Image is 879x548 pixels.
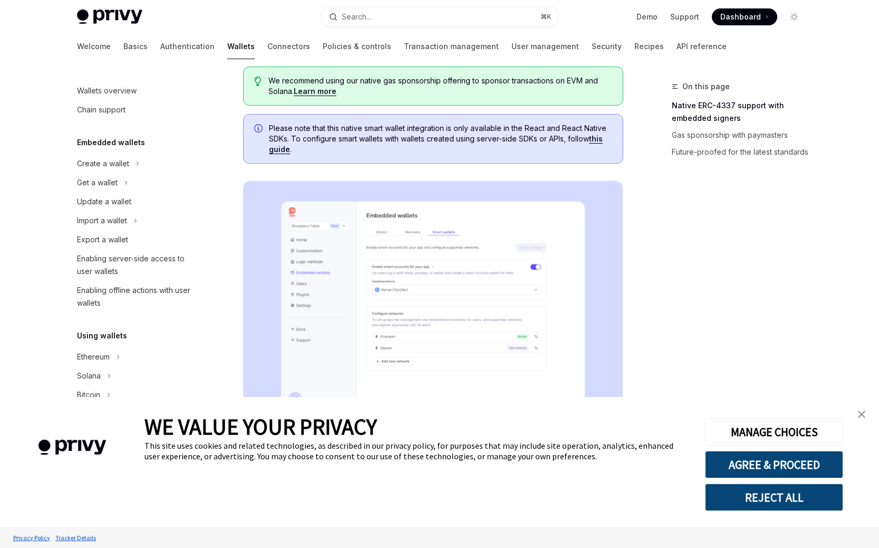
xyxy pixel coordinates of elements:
a: Export a wallet [69,230,204,249]
a: Transaction management [404,34,499,59]
button: REJECT ALL [705,484,843,511]
span: On this page [682,80,730,93]
div: Solana [77,370,101,382]
h5: Embedded wallets [77,136,145,149]
a: Wallets overview [69,81,204,100]
span: Dashboard [720,12,761,22]
span: Please note that this native smart wallet integration is only available in the React and React Na... [269,123,612,155]
a: Policies & controls [323,34,391,59]
a: Support [670,12,699,22]
a: Wallets [227,34,255,59]
a: Recipes [634,34,664,59]
a: Privacy Policy [11,528,53,547]
div: Enabling offline actions with user wallets [77,284,197,309]
svg: Tip [254,77,262,86]
div: Search... [342,11,371,23]
div: This site uses cookies and related technologies, as described in our privacy policy, for purposes... [144,440,689,461]
a: Native ERC-4337 support with embedded signers [672,97,811,127]
a: Connectors [267,34,310,59]
a: Chain support [69,100,204,119]
button: Search...⌘K [322,7,558,26]
a: Future-proofed for the latest standards [672,144,811,160]
img: company logo [16,424,129,470]
div: Ethereum [77,351,110,363]
img: Sample enable smart wallets [243,181,623,434]
svg: Info [254,124,265,135]
button: Toggle dark mode [786,8,803,25]
a: Gas sponsorship with paymasters [672,127,811,144]
a: User management [511,34,579,59]
button: MANAGE CHOICES [705,418,843,446]
div: Bitcoin [77,389,100,401]
a: Tracker Details [53,528,99,547]
h5: Using wallets [77,329,127,342]
a: Update a wallet [69,192,204,211]
a: Demo [636,12,658,22]
span: We recommend using our native gas sponsorship offering to sponsor transactions on EVM and Solana. [268,75,612,97]
div: Wallets overview [77,84,137,97]
img: close banner [858,411,865,418]
div: Export a wallet [77,233,128,246]
div: Enabling server-side access to user wallets [77,252,197,278]
a: Security [592,34,622,59]
div: Chain support [77,103,125,116]
div: Get a wallet [77,176,118,189]
div: Create a wallet [77,157,129,170]
a: Enabling server-side access to user wallets [69,249,204,281]
a: Learn more [294,87,336,96]
a: Basics [123,34,148,59]
a: Authentication [160,34,215,59]
button: AGREE & PROCEED [705,451,843,478]
a: Enabling offline actions with user wallets [69,281,204,313]
a: Dashboard [712,8,777,25]
a: API reference [677,34,727,59]
span: ⌘ K [540,13,552,21]
div: Import a wallet [77,214,127,227]
img: light logo [77,10,142,24]
a: Welcome [77,34,111,59]
div: Update a wallet [77,195,131,208]
span: WE VALUE YOUR PRIVACY [144,413,377,440]
a: close banner [851,404,872,425]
